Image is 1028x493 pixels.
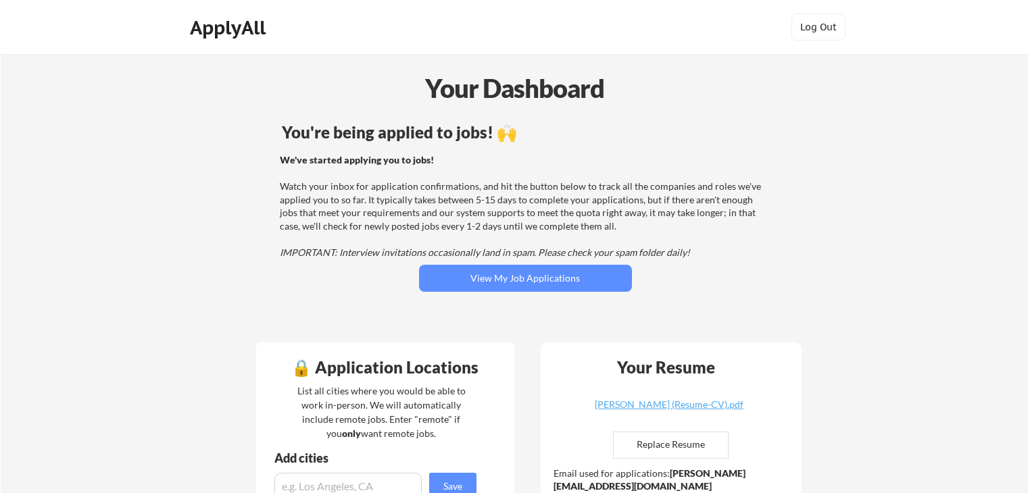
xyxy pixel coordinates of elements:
div: Watch your inbox for application confirmations, and hit the button below to track all the compani... [280,153,767,259]
a: [PERSON_NAME] (Resume-CV).pdf [589,400,750,421]
strong: [PERSON_NAME][EMAIL_ADDRESS][DOMAIN_NAME] [554,467,745,492]
div: 🔒 Application Locations [260,359,511,375]
strong: only [342,427,361,439]
div: Add cities [274,452,480,464]
button: View My Job Applications [419,265,632,292]
div: ApplyAll [190,16,270,39]
div: You're being applied to jobs! 🙌 [282,124,769,140]
div: Your Resume [599,359,733,375]
em: IMPORTANT: Interview invitations occasionally land in spam. Please check your spam folder daily! [280,246,690,258]
strong: We've started applying you to jobs! [280,154,434,165]
div: Your Dashboard [1,69,1028,107]
div: List all cities where you would be able to work in-person. We will automatically include remote j... [289,384,474,440]
button: Log Out [791,14,846,41]
div: [PERSON_NAME] (Resume-CV).pdf [589,400,750,409]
